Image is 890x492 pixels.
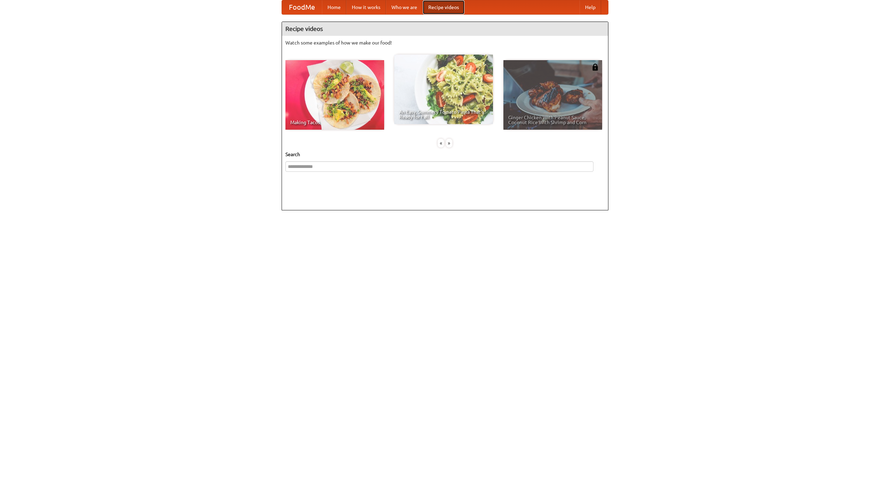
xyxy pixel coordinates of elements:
a: An Easy, Summery Tomato Pasta That's Ready for Fall [394,55,493,124]
h5: Search [285,151,605,158]
a: FoodMe [282,0,322,14]
h4: Recipe videos [282,22,608,36]
a: Home [322,0,346,14]
img: 483408.png [592,64,599,71]
a: Making Tacos [285,60,384,130]
span: Making Tacos [290,120,379,125]
a: How it works [346,0,386,14]
div: « [438,139,444,147]
p: Watch some examples of how we make our food! [285,39,605,46]
a: Who we are [386,0,423,14]
div: » [446,139,452,147]
span: An Easy, Summery Tomato Pasta That's Ready for Fall [399,110,488,119]
a: Recipe videos [423,0,464,14]
a: Help [580,0,601,14]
